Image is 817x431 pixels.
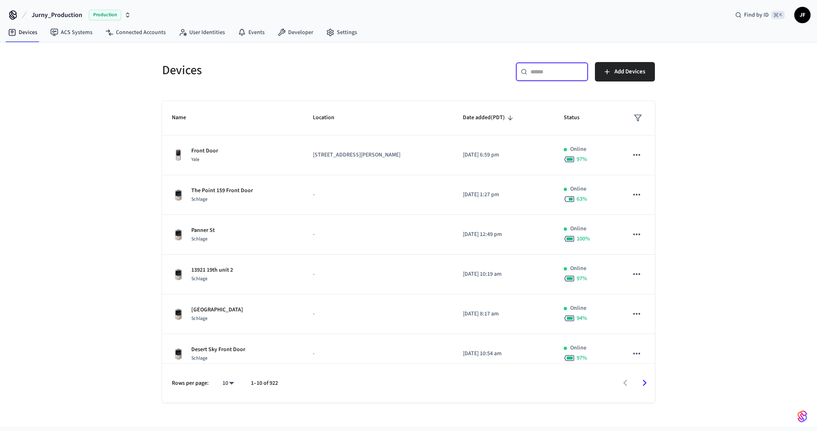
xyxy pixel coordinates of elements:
[172,379,209,388] p: Rows per page:
[271,25,320,40] a: Developer
[172,268,185,281] img: Schlage Sense Smart Deadbolt with Camelot Trim, Front
[172,308,185,321] img: Schlage Sense Smart Deadbolt with Camelot Trim, Front
[771,11,785,19] span: ⌘ K
[570,225,586,233] p: Online
[570,344,586,352] p: Online
[463,112,515,124] span: Date added(PDT)
[191,196,207,203] span: Schlage
[191,355,207,362] span: Schlage
[191,147,218,155] p: Front Door
[172,189,185,202] img: Schlage Sense Smart Deadbolt with Camelot Trim, Front
[595,62,655,81] button: Add Devices
[744,11,769,19] span: Find by ID
[564,112,590,124] span: Status
[218,377,238,389] div: 10
[463,350,545,358] p: [DATE] 10:54 am
[313,151,443,159] p: [STREET_ADDRESS][PERSON_NAME]
[191,306,243,314] p: [GEOGRAPHIC_DATA]
[191,187,253,195] p: The Point 159 Front Door
[570,264,586,273] p: Online
[231,25,271,40] a: Events
[320,25,364,40] a: Settings
[635,373,654,392] button: Go to next page
[798,410,807,423] img: SeamLogoGradient.69752ec5.svg
[463,191,545,199] p: [DATE] 1:27 pm
[313,112,345,124] span: Location
[99,25,172,40] a: Connected Accounts
[191,266,233,274] p: 13921 19th unit 2
[794,7,811,23] button: JF
[191,275,207,282] span: Schlage
[2,25,44,40] a: Devices
[191,156,199,163] span: Yale
[162,62,404,79] h5: Devices
[614,66,645,77] span: Add Devices
[313,230,443,239] p: -
[577,155,587,163] span: 97 %
[577,274,587,283] span: 97 %
[313,191,443,199] p: -
[172,25,231,40] a: User Identities
[172,149,185,162] img: Yale Assure Touchscreen Wifi Smart Lock, Satin Nickel, Front
[795,8,810,22] span: JF
[463,310,545,318] p: [DATE] 8:17 am
[251,379,278,388] p: 1–10 of 922
[191,236,207,242] span: Schlage
[463,270,545,279] p: [DATE] 10:19 am
[32,10,82,20] span: Jurny_Production
[577,235,590,243] span: 100 %
[570,145,586,154] p: Online
[463,230,545,239] p: [DATE] 12:49 pm
[313,350,443,358] p: -
[577,354,587,362] span: 97 %
[577,314,587,322] span: 94 %
[172,347,185,360] img: Schlage Sense Smart Deadbolt with Camelot Trim, Front
[313,270,443,279] p: -
[172,228,185,241] img: Schlage Sense Smart Deadbolt with Camelot Trim, Front
[89,10,121,20] span: Production
[463,151,545,159] p: [DATE] 6:59 pm
[191,345,245,354] p: Desert Sky Front Door
[570,304,586,313] p: Online
[313,310,443,318] p: -
[577,195,587,203] span: 63 %
[191,315,207,322] span: Schlage
[172,112,197,124] span: Name
[729,8,791,22] div: Find by ID⌘ K
[570,185,586,193] p: Online
[44,25,99,40] a: ACS Systems
[191,226,215,235] p: Panner St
